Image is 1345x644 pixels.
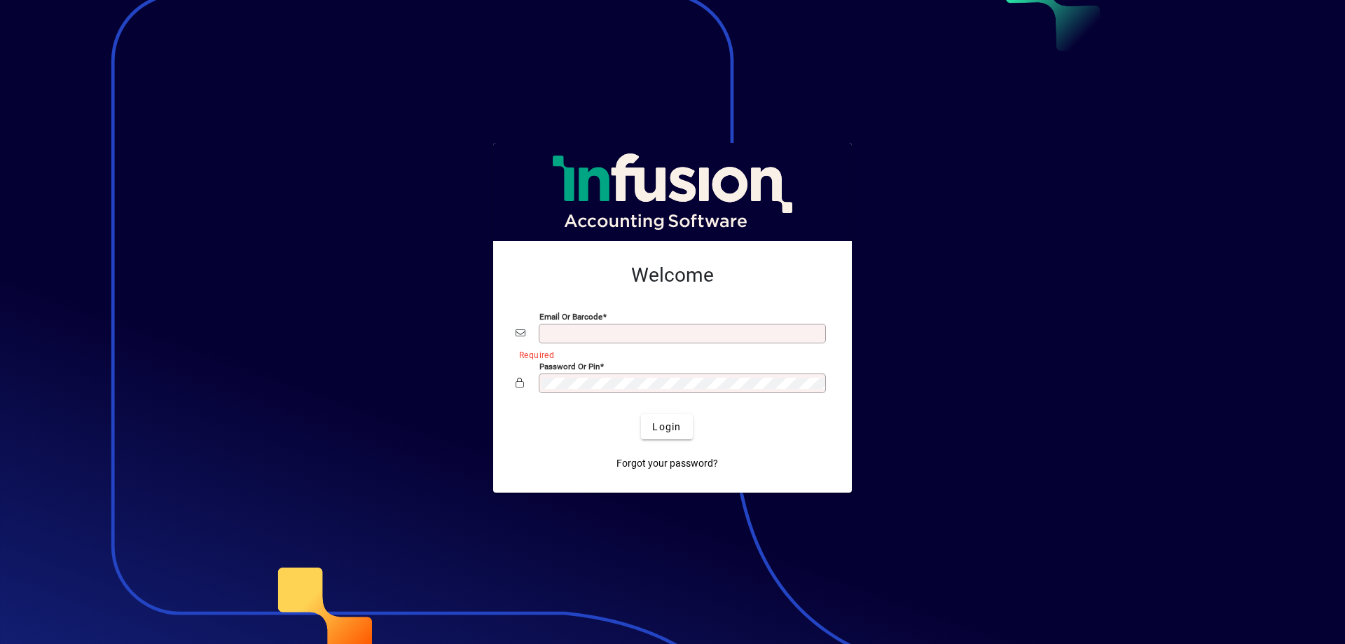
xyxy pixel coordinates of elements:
[539,312,602,322] mat-label: Email or Barcode
[519,347,818,362] mat-error: Required
[516,263,829,287] h2: Welcome
[539,362,600,371] mat-label: Password or Pin
[652,420,681,434] span: Login
[611,451,724,476] a: Forgot your password?
[616,456,718,471] span: Forgot your password?
[641,414,692,439] button: Login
